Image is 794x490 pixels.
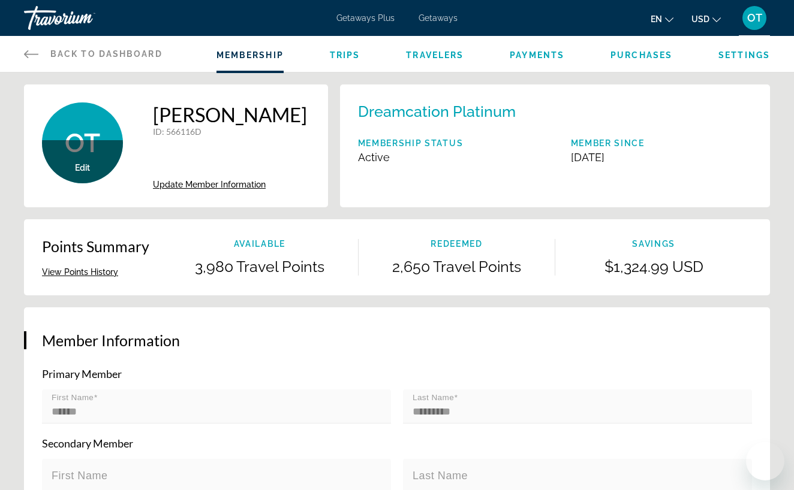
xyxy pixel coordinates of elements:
p: Active [358,151,464,164]
a: Update Member Information [153,180,307,189]
p: $1,324.99 USD [555,258,752,276]
span: en [651,14,662,24]
p: 3,980 Travel Points [161,258,358,276]
iframe: Кнопка запуска окна обмена сообщениями [746,442,784,480]
a: Settings [718,50,770,60]
h1: [PERSON_NAME] [153,102,307,126]
p: Primary Member [42,367,752,380]
a: Getaways Plus [336,13,395,23]
span: OT [747,12,762,24]
a: Travelers [406,50,464,60]
a: Purchases [610,50,672,60]
span: ID [153,126,162,137]
a: Back to Dashboard [24,36,163,72]
p: 2,650 Travel Points [359,258,555,276]
p: Redeemed [359,239,555,249]
span: USD [691,14,709,24]
a: Trips [330,50,360,60]
p: [DATE] [571,151,645,164]
button: User Menu [739,5,770,31]
mat-label: First Name [52,470,108,482]
a: Payments [510,50,564,60]
a: Getaways [419,13,458,23]
p: Membership Status [358,138,464,148]
button: Change currency [691,10,721,28]
h3: Member Information [42,331,752,349]
mat-label: First Name [52,393,94,402]
span: Edit [75,163,90,173]
p: Savings [555,239,752,249]
span: OT [65,128,100,159]
button: Change language [651,10,673,28]
a: Membership [216,50,284,60]
a: Travorium [24,2,144,34]
span: Update Member Information [153,180,266,189]
button: Edit [75,162,90,173]
span: Back to Dashboard [50,49,163,59]
p: Dreamcation Platinum [358,102,516,120]
p: : 566116D [153,126,307,137]
mat-label: Last Name [413,470,468,482]
p: Available [161,239,358,249]
p: Points Summary [42,237,149,255]
p: Member Since [571,138,645,148]
button: View Points History [42,267,118,277]
mat-label: Last Name [413,393,454,402]
p: Secondary Member [42,437,752,450]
